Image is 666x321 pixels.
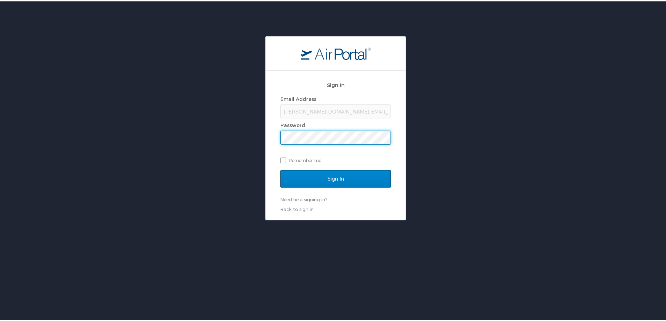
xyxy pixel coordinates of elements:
label: Password [280,121,305,127]
img: logo [301,46,371,58]
h2: Sign In [280,80,391,88]
a: Back to sign in [280,205,314,211]
input: Sign In [280,169,391,186]
a: Need help signing in? [280,195,327,201]
label: Email Address [280,95,316,101]
label: Remember me [280,154,391,164]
